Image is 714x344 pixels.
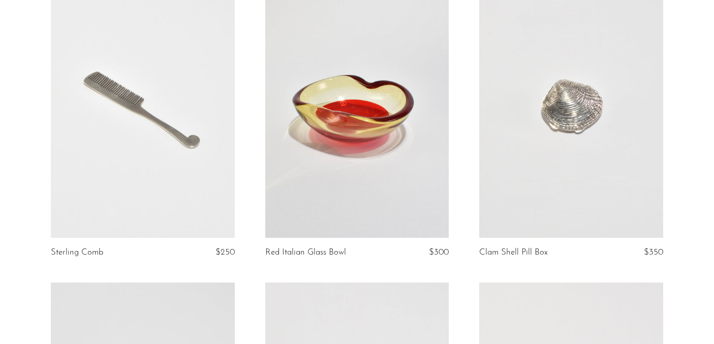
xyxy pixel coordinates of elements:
span: $350 [644,248,663,257]
a: Sterling Comb [51,248,103,257]
span: $250 [215,248,235,257]
a: Clam Shell Pill Box [479,248,548,257]
span: $300 [429,248,449,257]
a: Red Italian Glass Bowl [265,248,346,257]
